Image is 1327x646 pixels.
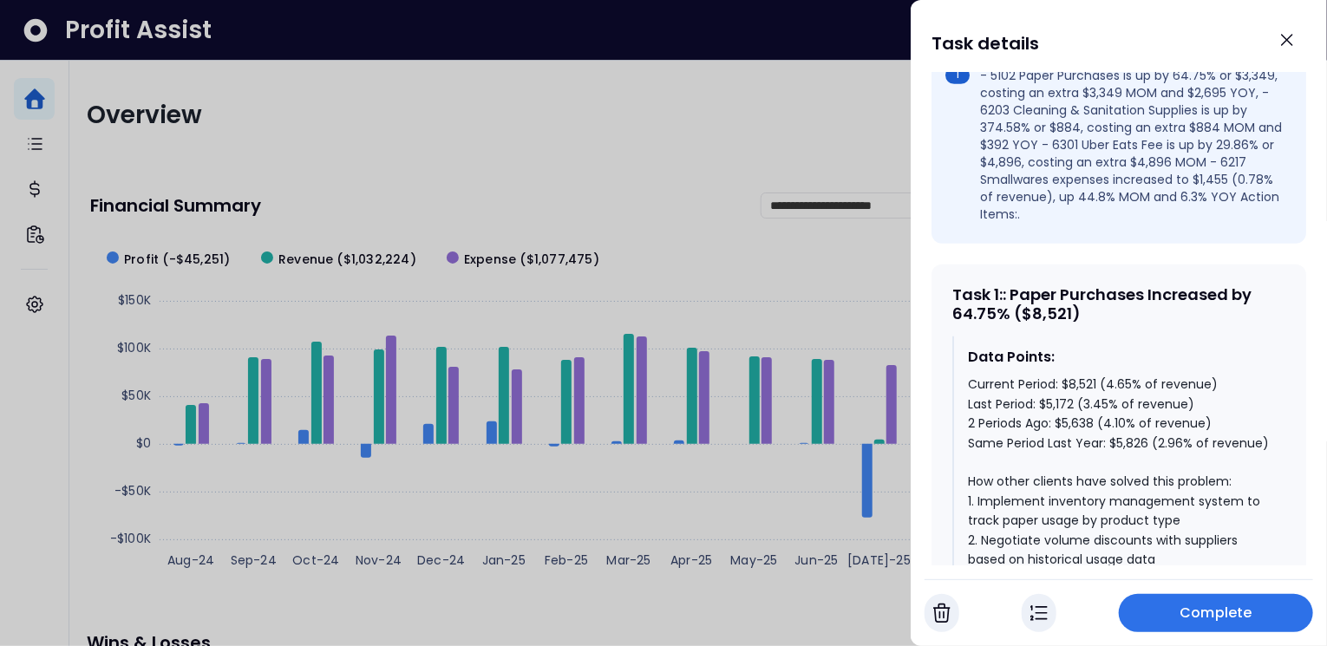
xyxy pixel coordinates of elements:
[945,67,1285,223] li: - 5102 Paper Purchases is up by 64.75% or $3,349, costing an extra $3,349 MOM and $2,695 YOY, - 6...
[968,347,1271,368] div: Data Points:
[1119,594,1313,632] button: Complete
[932,28,1039,59] h1: Task details
[952,285,1285,323] div: Task 1 : : Paper Purchases Increased by 64.75% ($8,521)
[1030,603,1048,623] img: In Progress
[1268,21,1306,59] button: Close
[1180,603,1252,623] span: Complete
[933,603,951,623] img: Cancel Task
